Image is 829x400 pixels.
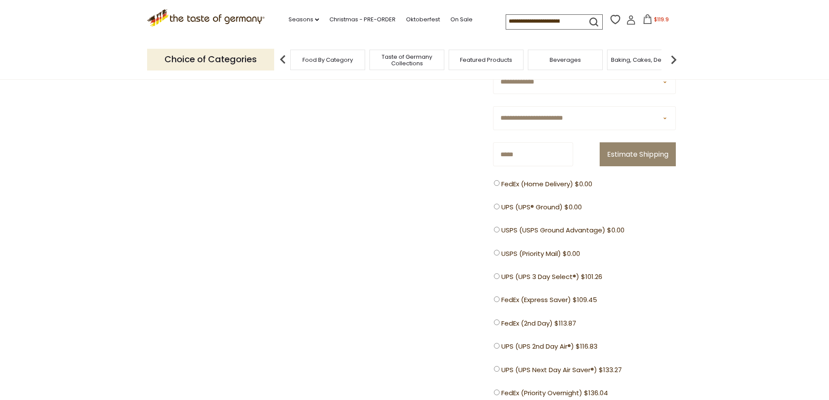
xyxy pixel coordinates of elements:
span: FedEx (2nd Day) $113.87 [501,318,576,329]
span: FedEx (Priority Overnight) $136.04 [501,388,608,399]
span: UPS (UPS 2nd Day Air®) $116.83 [501,341,597,352]
p: Choice of Categories [147,49,274,70]
input: UPS (UPS Next Day Air Saver®) $133.27 [494,366,500,372]
span: UPS (UPS® Ground) $0.00 [501,202,582,213]
img: next arrow [665,51,682,68]
span: UPS (UPS Next Day Air Saver®) $133.27 [501,365,622,376]
span: USPS (USPS Ground Advantage) $0.00 [501,225,624,236]
input: UPS (UPS® Ground) $0.00 [494,204,500,209]
button: $119.9 [638,14,675,27]
a: Featured Products [460,57,512,63]
span: UPS (UPS 3 Day Select®) $101.26 [501,272,602,282]
a: Food By Category [302,57,353,63]
span: FedEx (Home Delivery) $0.00 [501,179,592,190]
input: FedEx (2nd Day) $113.87 [494,319,500,325]
a: On Sale [450,15,473,24]
input: UPS (UPS 2nd Day Air®) $116.83 [494,343,500,349]
a: Beverages [550,57,581,63]
a: Seasons [289,15,319,24]
input: UPS (UPS 3 Day Select®) $101.26 [494,273,500,279]
input: FedEx (Home Delivery) $0.00 [494,180,500,186]
a: Baking, Cakes, Desserts [611,57,678,63]
input: FedEx (Priority Overnight) $136.04 [494,390,500,395]
a: Oktoberfest [406,15,440,24]
a: Christmas - PRE-ORDER [329,15,396,24]
span: USPS (Priority Mail) $0.00 [501,249,580,259]
input: USPS (Priority Mail) $0.00 [494,250,500,255]
span: FedEx (Express Saver) $109.45 [501,295,597,306]
a: Taste of Germany Collections [372,54,442,67]
input: FedEx (Express Saver) $109.45 [494,296,500,302]
span: $119.9 [654,16,669,23]
button: Estimate Shipping [600,142,676,166]
input: USPS (USPS Ground Advantage) $0.00 [494,227,500,232]
img: previous arrow [274,51,292,68]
